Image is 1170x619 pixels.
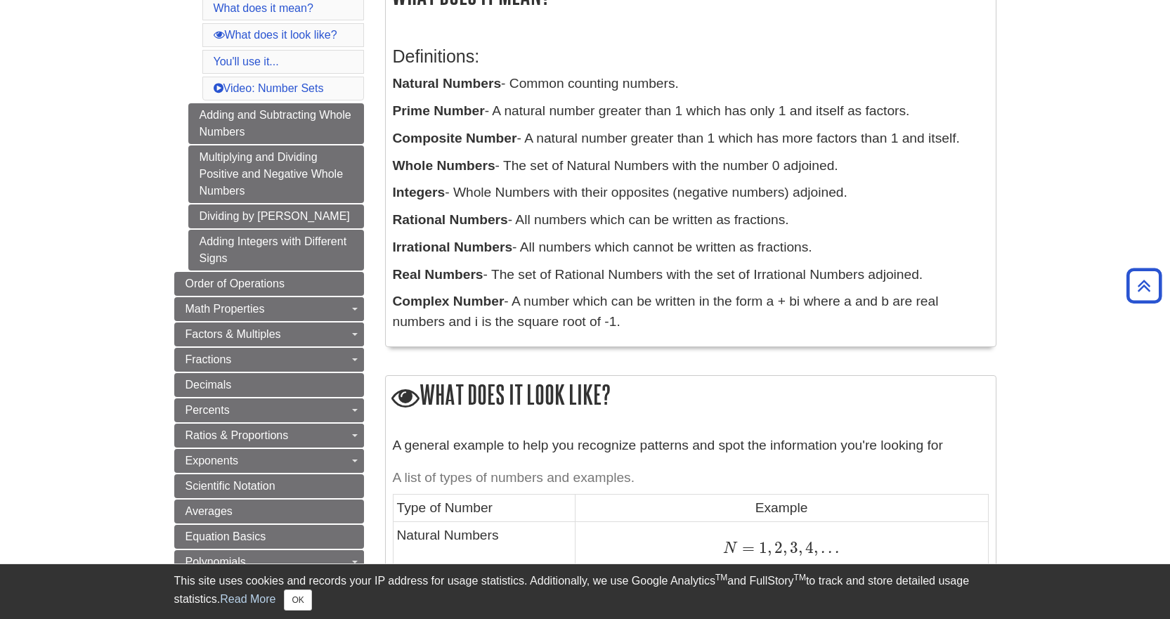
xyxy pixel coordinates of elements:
a: What does it mean? [214,2,313,14]
h3: Definitions: [393,46,989,67]
span: , [783,538,787,557]
button: Close [284,589,311,611]
a: Video: Number Sets [214,82,324,94]
a: Factors & Multiples [174,322,364,346]
span: . [832,538,839,557]
span: , [798,538,802,557]
td: Example [575,495,988,521]
a: Back to Top [1122,276,1166,295]
a: Adding Integers with Different Signs [188,230,364,271]
p: - All numbers which can be written as fractions. [393,210,989,230]
h2: What does it look like? [386,376,996,416]
span: Fractions [186,353,232,365]
b: Complex Number [393,294,505,308]
b: Integers [393,185,446,200]
a: Fractions [174,348,364,372]
a: Adding and Subtracting Whole Numbers [188,103,364,144]
a: Averages [174,500,364,523]
a: Dividing by [PERSON_NAME] [188,204,364,228]
p: - Whole Numbers with their opposites (negative numbers) adjoined. [393,183,989,203]
span: 4 [802,538,814,557]
span: Decimals [186,379,232,391]
span: Percents [186,404,230,416]
span: Polynomials [186,556,246,568]
a: Order of Operations [174,272,364,296]
a: Math Properties [174,297,364,321]
span: N [723,541,737,556]
td: Natural Numbers [393,521,575,575]
span: Order of Operations [186,278,285,289]
span: Exponents [186,455,239,467]
b: Composite Number [393,131,517,145]
sup: TM [794,573,806,582]
a: Percents [174,398,364,422]
span: 2 [772,538,783,557]
a: Decimals [174,373,364,397]
b: Irrational Numbers [393,240,513,254]
span: 1 [755,538,767,557]
a: Equation Basics [174,525,364,549]
b: Natural Numbers [393,76,502,91]
p: - A natural number greater than 1 which has more factors than 1 and itself. [393,129,989,149]
span: Scientific Notation [186,480,275,492]
p: - All numbers which cannot be written as fractions. [393,237,989,258]
span: Averages [186,505,233,517]
td: Type of Number [393,495,575,521]
b: Rational Numbers [393,212,508,227]
b: Whole Numbers [393,158,495,173]
a: Ratios & Proportions [174,424,364,448]
span: Math Properties [186,303,265,315]
a: Multiplying and Dividing Positive and Negative Whole Numbers [188,145,364,203]
p: - A natural number greater than 1 which has only 1 and itself as factors. [393,101,989,122]
span: , [767,538,772,557]
caption: A list of types of numbers and examples. [393,462,989,494]
b: Real Numbers [393,267,483,282]
a: Scientific Notation [174,474,364,498]
span: Ratios & Proportions [186,429,289,441]
span: Equation Basics [186,530,266,542]
p: - A number which can be written in the form a + bi where a and b are real numbers and i is the sq... [393,292,989,332]
span: Factors & Multiples [186,328,281,340]
p: - The set of Rational Numbers with the set of Irrational Numbers adjoined. [393,265,989,285]
a: Read More [220,593,275,605]
p: A general example to help you recognize patterns and spot the information you're looking for [393,436,989,456]
span: . [825,538,832,557]
a: You'll use it... [214,56,279,67]
p: - The set of Natural Numbers with the number 0 adjoined. [393,156,989,176]
b: Prime Number [393,103,485,118]
span: = [738,538,755,557]
span: . [818,538,825,557]
a: Exponents [174,449,364,473]
div: This site uses cookies and records your IP address for usage statistics. Additionally, we use Goo... [174,573,996,611]
a: Polynomials [174,550,364,574]
span: , [814,538,818,557]
sup: TM [715,573,727,582]
span: 3 [787,538,798,557]
a: What does it look like? [214,29,337,41]
p: - Common counting numbers. [393,74,989,94]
